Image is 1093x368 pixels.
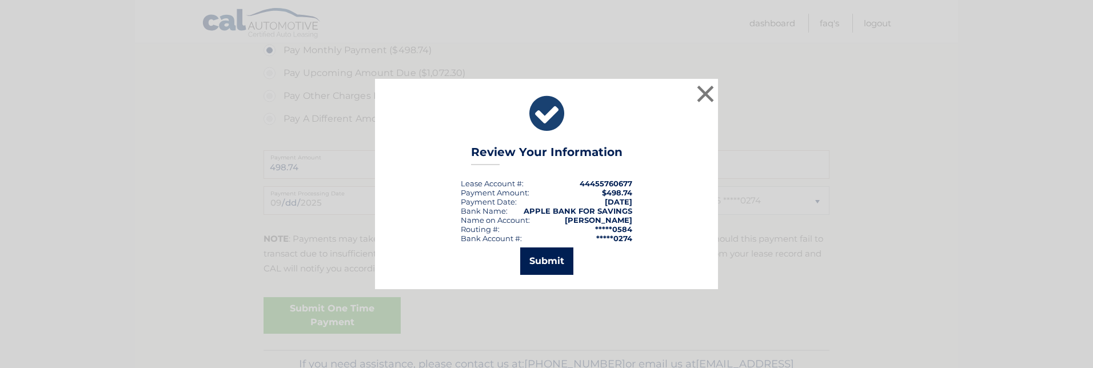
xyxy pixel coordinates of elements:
[565,215,632,225] strong: [PERSON_NAME]
[524,206,632,215] strong: APPLE BANK FOR SAVINGS
[461,234,522,243] div: Bank Account #:
[520,247,573,275] button: Submit
[461,197,517,206] div: :
[471,145,623,165] h3: Review Your Information
[602,188,632,197] span: $498.74
[461,215,530,225] div: Name on Account:
[580,179,632,188] strong: 44455760677
[694,82,717,105] button: ×
[461,179,524,188] div: Lease Account #:
[461,188,529,197] div: Payment Amount:
[605,197,632,206] span: [DATE]
[461,225,500,234] div: Routing #:
[461,197,515,206] span: Payment Date
[461,206,508,215] div: Bank Name:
